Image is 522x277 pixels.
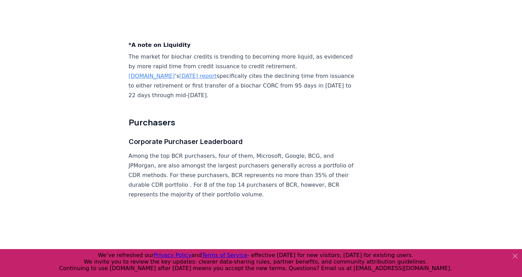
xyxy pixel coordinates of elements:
p: The market for biochar credits is trending to becoming more liquid, as evidenced by more rapid ti... [129,52,357,100]
h3: Corporate Purchaser Leaderboard [129,136,357,147]
h2: Purchasers [129,117,357,128]
h4: *A note on Liquidity [129,41,357,49]
a: [DATE] report [179,73,217,79]
a: [DOMAIN_NAME] [129,73,175,79]
p: Among the top BCR purchasers, four of them, Microsoft, Google, BCG, and JPMorgan, are also amongs... [129,151,357,199]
